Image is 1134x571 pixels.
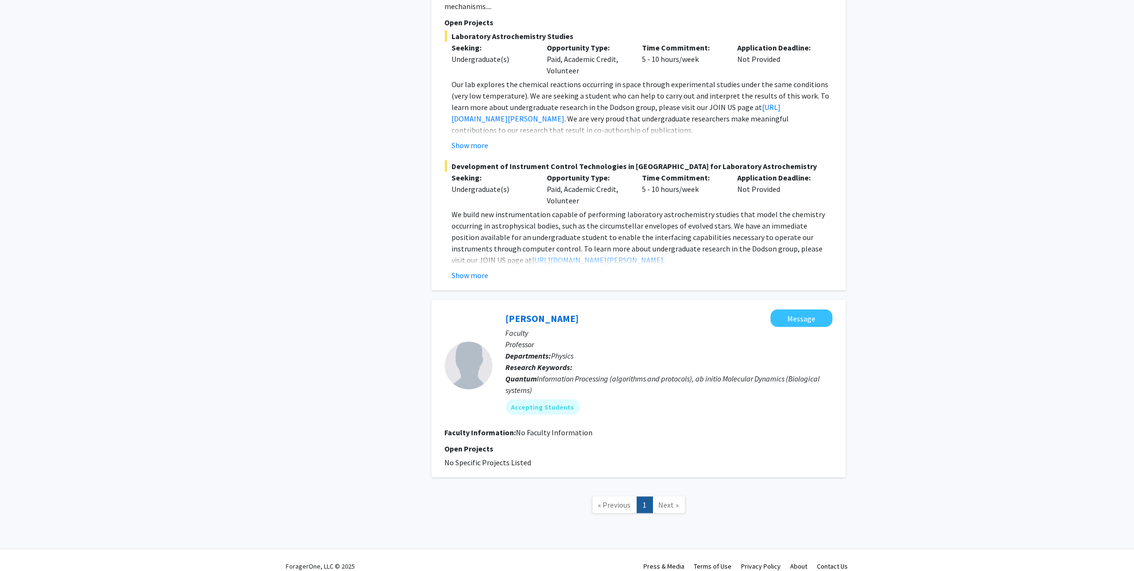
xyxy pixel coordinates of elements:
[552,351,574,361] span: Physics
[547,42,628,53] p: Opportunity Type:
[644,562,685,571] a: Press & Media
[540,42,635,76] div: Paid, Academic Credit, Volunteer
[432,487,846,526] nav: Page navigation
[730,172,825,206] div: Not Provided
[452,79,833,136] p: Our lab explores the chemical reactions occurring in space through experimental studies under the...
[592,497,637,513] a: Previous Page
[506,374,537,383] b: Quantum
[817,562,848,571] a: Contact Us
[11,66,27,74] span: 16 px
[445,30,833,42] span: Laboratory Astrochemistry Studies
[4,58,33,66] label: Font Size
[506,312,579,324] a: [PERSON_NAME]
[635,42,730,76] div: 5 - 10 hours/week
[652,497,685,513] a: Next Page
[4,30,139,40] h3: Style
[452,183,533,195] div: Undergraduate(s)
[659,500,679,510] span: Next »
[642,172,723,183] p: Time Commitment:
[540,172,635,206] div: Paid, Academic Credit, Volunteer
[14,12,51,20] a: Back to Top
[737,42,818,53] p: Application Deadline:
[694,562,732,571] a: Terms of Use
[452,53,533,65] div: Undergraduate(s)
[445,458,532,467] span: No Specific Projects Listed
[452,42,533,53] p: Seeking:
[598,500,631,510] span: « Previous
[506,400,580,415] mat-chip: Accepting Students
[737,172,818,183] p: Application Deadline:
[791,562,808,571] a: About
[516,428,593,437] span: No Faculty Information
[7,528,40,564] iframe: Chat
[532,255,664,265] a: [URL][DOMAIN_NAME][PERSON_NAME]
[547,172,628,183] p: Opportunity Type:
[506,339,833,350] p: Professor
[452,172,533,183] p: Seeking:
[506,373,833,396] div: Information Processing (algorithms and protocols), ab initio Molecular Dynamics (Biological systems)
[4,4,139,12] div: Outline
[506,362,573,372] b: Research Keywords:
[445,428,516,437] b: Faculty Information:
[771,310,833,327] button: Message Radhakrishnan Balu
[635,172,730,206] div: 5 - 10 hours/week
[445,160,833,172] span: Development of Instrument Control Technologies in [GEOGRAPHIC_DATA] for Laboratory Astrochemistry
[742,562,781,571] a: Privacy Policy
[730,42,825,76] div: Not Provided
[445,17,833,28] p: Open Projects
[452,209,833,266] p: We build new instrumentation capable of performing laboratory astrochemistry studies that model t...
[506,351,552,361] b: Departments:
[445,443,833,454] p: Open Projects
[642,42,723,53] p: Time Commitment:
[506,327,833,339] p: Faculty
[452,270,489,281] button: Show more
[452,140,489,151] button: Show more
[637,497,653,513] a: 1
